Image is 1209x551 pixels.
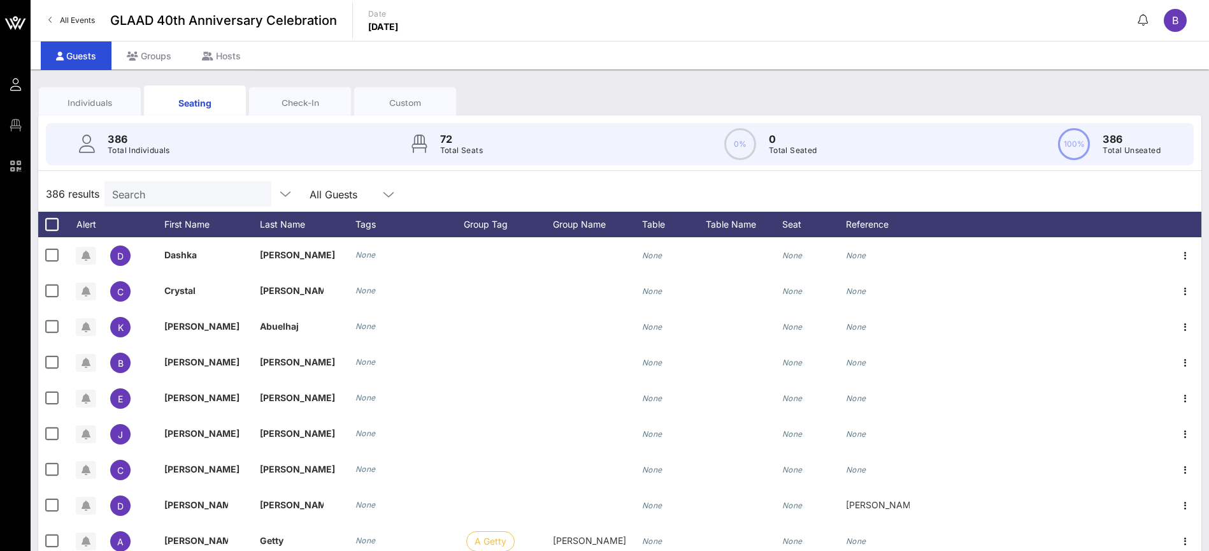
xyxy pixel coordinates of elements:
[782,322,803,332] i: None
[154,96,236,110] div: Seating
[355,357,376,367] i: None
[46,186,99,202] span: 386 results
[260,392,335,403] span: [PERSON_NAME]
[846,251,866,260] i: None
[48,97,131,109] div: Individuals
[782,465,803,474] i: None
[117,501,124,511] span: D
[164,321,240,332] span: [PERSON_NAME]
[782,536,803,546] i: None
[260,273,324,309] p: [PERSON_NAME]
[164,428,240,439] span: [PERSON_NAME]
[642,212,706,237] div: Table
[846,393,866,403] i: None
[782,212,846,237] div: Seat
[260,487,324,523] p: [PERSON_NAME]
[364,97,447,109] div: Custom
[846,465,866,474] i: None
[642,358,662,367] i: None
[782,251,803,260] i: None
[41,10,103,31] a: All Events
[475,532,506,551] span: A Getty
[1103,131,1161,147] p: 386
[846,536,866,546] i: None
[553,212,642,237] div: Group Name
[118,322,124,333] span: K
[553,535,626,546] span: [PERSON_NAME]
[164,487,228,523] p: [PERSON_NAME]
[260,321,299,332] span: Abuelhaj
[464,212,553,237] div: Group Tag
[164,464,240,474] span: [PERSON_NAME]
[642,465,662,474] i: None
[1172,14,1178,27] span: B
[41,41,111,70] div: Guests
[70,212,102,237] div: Alert
[260,464,335,474] span: [PERSON_NAME]
[642,286,662,296] i: None
[260,428,335,439] span: [PERSON_NAME]
[355,250,376,260] i: None
[355,286,376,295] i: None
[846,212,922,237] div: Reference
[642,501,662,510] i: None
[164,356,240,367] span: [PERSON_NAME]
[108,144,170,157] p: Total Individuals
[259,97,341,109] div: Check-In
[355,464,376,474] i: None
[642,429,662,439] i: None
[260,249,335,260] span: [PERSON_NAME]
[355,536,376,545] i: None
[440,144,483,157] p: Total Seats
[782,286,803,296] i: None
[1164,9,1187,32] div: B
[164,249,197,260] span: Dashka
[846,358,866,367] i: None
[118,429,123,440] span: J
[164,273,228,309] p: Crystal
[302,181,404,207] div: All Guests
[355,500,376,510] i: None
[846,487,910,523] p: [PERSON_NAME]…
[706,212,782,237] div: Table Name
[111,41,187,70] div: Groups
[117,465,124,476] span: C
[118,358,124,369] span: B
[642,322,662,332] i: None
[118,393,123,404] span: E
[355,321,376,331] i: None
[769,131,817,147] p: 0
[368,20,399,33] p: [DATE]
[846,286,866,296] i: None
[769,144,817,157] p: Total Seated
[355,212,464,237] div: Tags
[642,393,662,403] i: None
[187,41,256,70] div: Hosts
[60,15,95,25] span: All Events
[310,189,357,200] div: All Guests
[260,212,355,237] div: Last Name
[642,251,662,260] i: None
[355,393,376,402] i: None
[642,536,662,546] i: None
[355,429,376,438] i: None
[260,356,335,367] span: [PERSON_NAME]
[117,251,124,261] span: D
[782,429,803,439] i: None
[117,536,124,547] span: A
[164,392,240,403] span: [PERSON_NAME]
[846,429,866,439] i: None
[117,286,124,297] span: C
[440,131,483,147] p: 72
[782,358,803,367] i: None
[164,212,260,237] div: First Name
[1103,144,1161,157] p: Total Unseated
[846,322,866,332] i: None
[782,501,803,510] i: None
[110,11,337,30] span: GLAAD 40th Anniversary Celebration
[782,393,803,403] i: None
[368,8,399,20] p: Date
[108,131,170,147] p: 386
